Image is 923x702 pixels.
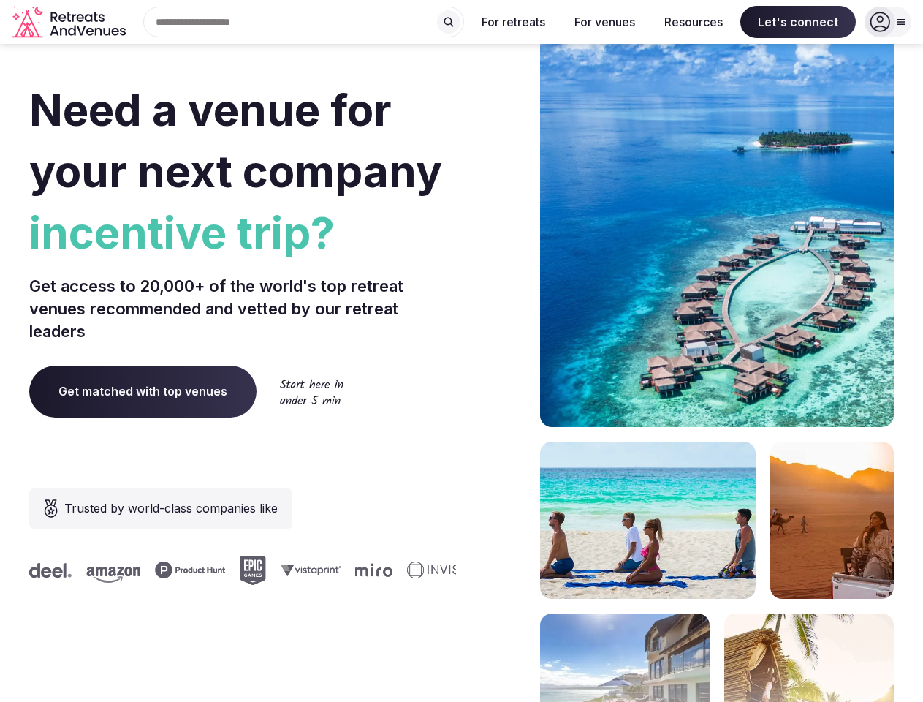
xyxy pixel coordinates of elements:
button: For retreats [470,6,557,38]
button: Resources [653,6,734,38]
a: Visit the homepage [12,6,129,39]
svg: Deel company logo [29,563,71,578]
a: Get matched with top venues [29,366,257,417]
span: incentive trip? [29,202,456,263]
img: Start here in under 5 min [280,379,343,404]
button: For venues [563,6,647,38]
svg: Epic Games company logo [239,556,265,585]
span: Trusted by world-class companies like [64,499,278,517]
svg: Vistaprint company logo [280,564,340,576]
svg: Miro company logo [354,563,392,577]
img: woman sitting in back of truck with camels [770,442,894,599]
img: yoga on tropical beach [540,442,756,599]
span: Need a venue for your next company [29,83,442,197]
p: Get access to 20,000+ of the world's top retreat venues recommended and vetted by our retreat lea... [29,275,456,342]
svg: Retreats and Venues company logo [12,6,129,39]
svg: Invisible company logo [406,562,487,579]
span: Let's connect [740,6,856,38]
